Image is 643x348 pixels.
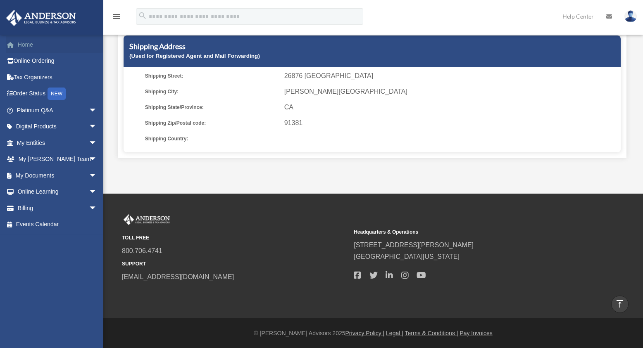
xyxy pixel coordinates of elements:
a: Online Ordering [6,53,110,69]
h5: Shipping Address [129,41,615,52]
img: Anderson Advisors Platinum Portal [122,214,171,225]
a: Billingarrow_drop_down [6,200,110,216]
a: 800.706.4741 [122,247,162,254]
a: My Entitiesarrow_drop_down [6,135,110,151]
a: My Documentsarrow_drop_down [6,167,110,184]
div: © [PERSON_NAME] Advisors 2025 [103,328,643,339]
span: arrow_drop_down [89,200,105,217]
small: Headquarters & Operations [354,228,580,237]
a: Events Calendar [6,216,110,233]
img: User Pic [624,10,637,22]
a: vertical_align_top [611,296,629,313]
i: search [138,11,147,20]
a: Privacy Policy | [345,330,385,336]
small: (Used for Registered Agent and Mail Forwarding) [129,53,260,59]
a: menu [112,14,121,21]
div: NEW [48,88,66,100]
span: Shipping Zip/Postal code: [145,117,279,129]
img: Anderson Advisors Platinum Portal [4,10,79,26]
a: Terms & Conditions | [405,330,458,336]
a: [EMAIL_ADDRESS][DOMAIN_NAME] [122,273,234,280]
i: menu [112,12,121,21]
a: My [PERSON_NAME] Teamarrow_drop_down [6,151,110,168]
span: 26876 [GEOGRAPHIC_DATA] [284,70,618,82]
span: 91381 [284,117,618,129]
span: Shipping Country: [145,133,279,144]
a: Tax Organizers [6,69,110,85]
a: Legal | [386,330,403,336]
span: arrow_drop_down [89,135,105,152]
span: Shipping City: [145,86,279,97]
span: arrow_drop_down [89,102,105,119]
span: arrow_drop_down [89,184,105,201]
a: [STREET_ADDRESS][PERSON_NAME] [354,241,474,249]
a: Home [6,36,110,53]
span: CA [284,102,618,113]
span: Shipping Street: [145,70,279,82]
span: Shipping State/Province: [145,102,279,113]
span: arrow_drop_down [89,167,105,184]
a: Pay Invoices [460,330,492,336]
span: arrow_drop_down [89,151,105,168]
a: Online Learningarrow_drop_down [6,184,110,200]
small: TOLL FREE [122,234,348,242]
a: Order StatusNEW [6,85,110,102]
span: arrow_drop_down [89,118,105,135]
a: Platinum Q&Aarrow_drop_down [6,102,110,118]
a: [GEOGRAPHIC_DATA][US_STATE] [354,253,460,260]
small: SUPPORT [122,260,348,268]
i: vertical_align_top [615,299,625,309]
span: [PERSON_NAME][GEOGRAPHIC_DATA] [284,86,618,97]
a: Digital Productsarrow_drop_down [6,118,110,135]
